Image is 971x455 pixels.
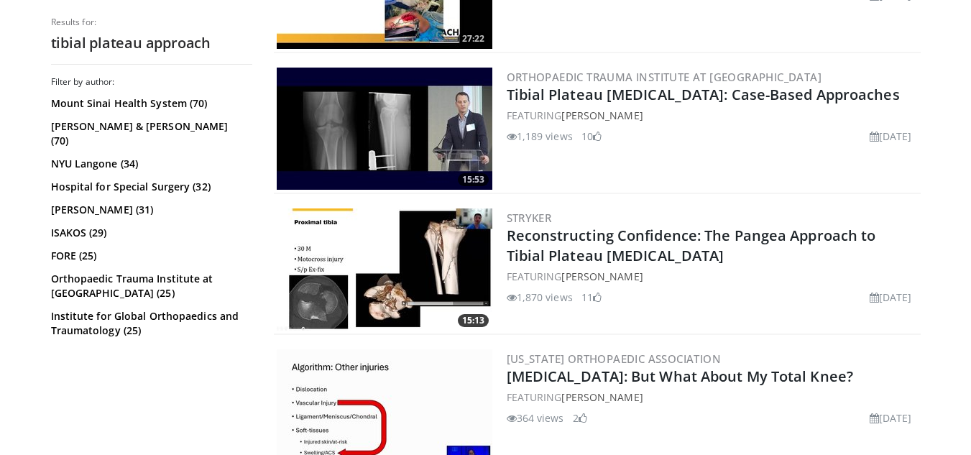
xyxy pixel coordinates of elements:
[507,367,854,386] a: [MEDICAL_DATA]: But What About My Total Knee?
[507,108,918,123] div: FEATURING
[458,173,489,186] span: 15:53
[573,410,587,426] li: 2
[51,203,249,217] a: [PERSON_NAME] (31)
[458,32,489,45] span: 27:22
[561,390,643,404] a: [PERSON_NAME]
[507,85,900,104] a: Tibial Plateau [MEDICAL_DATA]: Case-Based Approaches
[51,226,249,240] a: ISAKOS (29)
[507,410,564,426] li: 364 views
[277,208,492,331] img: 8470a241-c86e-4ed9-872b-34b130b63566.300x170_q85_crop-smart_upscale.jpg
[507,269,918,284] div: FEATURING
[277,208,492,331] a: 15:13
[277,68,492,190] img: 15049d82-f456-4baa-b7b6-6be46ae61c79.300x170_q85_crop-smart_upscale.jpg
[51,272,249,300] a: Orthopaedic Trauma Institute at [GEOGRAPHIC_DATA] (25)
[561,109,643,122] a: [PERSON_NAME]
[51,309,249,338] a: Institute for Global Orthopaedics and Traumatology (25)
[507,70,822,84] a: Orthopaedic Trauma Institute at [GEOGRAPHIC_DATA]
[51,249,249,263] a: FORE (25)
[507,226,876,265] a: Reconstructing Confidence: The Pangea Approach to Tibial Plateau [MEDICAL_DATA]
[507,211,552,225] a: Stryker
[51,96,249,111] a: Mount Sinai Health System (70)
[51,76,252,88] h3: Filter by author:
[51,119,249,148] a: [PERSON_NAME] & [PERSON_NAME] (70)
[561,270,643,283] a: [PERSON_NAME]
[507,351,722,366] a: [US_STATE] Orthopaedic Association
[581,129,602,144] li: 10
[507,390,918,405] div: FEATURING
[870,129,912,144] li: [DATE]
[870,290,912,305] li: [DATE]
[277,68,492,190] a: 15:53
[507,290,573,305] li: 1,870 views
[507,129,573,144] li: 1,189 views
[458,314,489,327] span: 15:13
[870,410,912,426] li: [DATE]
[51,157,249,171] a: NYU Langone (34)
[51,17,252,28] p: Results for:
[581,290,602,305] li: 11
[51,34,252,52] h2: tibial plateau approach
[51,180,249,194] a: Hospital for Special Surgery (32)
